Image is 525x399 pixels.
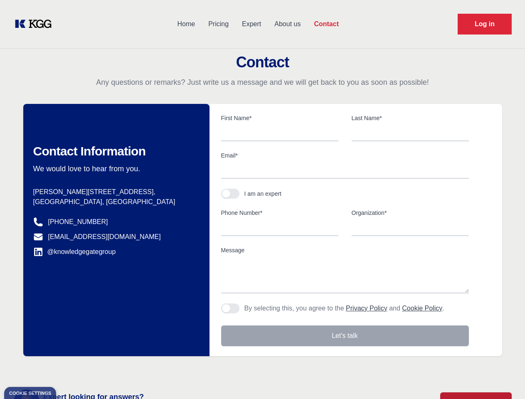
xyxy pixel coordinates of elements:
button: Let's talk [221,325,469,346]
a: [PHONE_NUMBER] [48,217,108,227]
iframe: Chat Widget [483,359,525,399]
a: Cookie Policy [402,305,442,312]
label: Message [221,246,469,254]
label: Phone Number* [221,209,338,217]
a: Contact [307,13,345,35]
label: First Name* [221,114,338,122]
a: Expert [235,13,268,35]
h2: Contact [10,54,515,71]
a: Privacy Policy [346,305,387,312]
h2: Contact Information [33,144,196,159]
p: [PERSON_NAME][STREET_ADDRESS], [33,187,196,197]
a: [EMAIL_ADDRESS][DOMAIN_NAME] [48,232,161,242]
a: Home [170,13,202,35]
a: About us [268,13,307,35]
p: [GEOGRAPHIC_DATA], [GEOGRAPHIC_DATA] [33,197,196,207]
a: Request Demo [458,14,512,34]
label: Last Name* [352,114,469,122]
a: Pricing [202,13,235,35]
p: By selecting this, you agree to the and . [244,303,444,313]
p: We would love to hear from you. [33,164,196,174]
label: Email* [221,151,469,160]
div: I am an expert [244,190,282,198]
div: Cookie settings [9,391,51,396]
a: KOL Knowledge Platform: Talk to Key External Experts (KEE) [13,17,58,31]
a: @knowledgegategroup [33,247,116,257]
p: Any questions or remarks? Just write us a message and we will get back to you as soon as possible! [10,77,515,87]
label: Organization* [352,209,469,217]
